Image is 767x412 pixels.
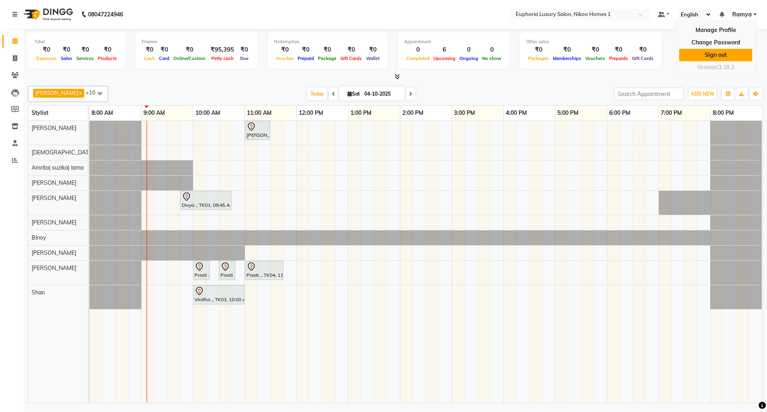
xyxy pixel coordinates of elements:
[274,45,296,54] div: ₹0
[194,286,244,303] div: Vinitha ., TK03, 10:00 AM-11:00 AM, EP-Artistic Cut - Creative Stylist
[74,45,96,54] div: ₹0
[274,38,382,45] div: Redemption
[207,45,237,54] div: ₹95,395
[32,109,48,116] span: Stylist
[679,49,752,61] a: Sign out
[59,56,74,61] span: Sales
[630,45,656,54] div: ₹0
[607,107,632,119] a: 6:00 PM
[679,36,752,49] a: Change Password
[346,91,362,97] span: Sat
[34,38,119,45] div: Total
[630,56,656,61] span: Gift Cards
[59,45,74,54] div: ₹0
[480,45,503,54] div: 0
[316,45,338,54] div: ₹0
[431,56,457,61] span: Upcoming
[679,24,752,36] a: Manage Profile
[457,45,480,54] div: 0
[32,124,76,132] span: [PERSON_NAME]
[296,56,316,61] span: Prepaid
[404,45,431,54] div: 0
[36,90,78,96] span: [PERSON_NAME]
[220,262,234,279] div: Preeti ., TK04, 10:30 AM-10:50 AM, EP-Conditioning (Wella)
[607,56,630,61] span: Prepaids
[142,38,251,45] div: Finance
[691,91,714,97] span: ADD NEW
[274,56,296,61] span: Voucher
[348,107,374,119] a: 1:00 PM
[171,45,207,54] div: ₹0
[88,3,123,26] b: 08047224946
[526,45,551,54] div: ₹0
[157,56,171,61] span: Card
[194,262,209,279] div: Preeti ., TK04, 10:00 AM-10:20 AM, EP-Shampoo (Wella)
[74,56,96,61] span: Services
[480,56,503,61] span: No show
[86,89,101,96] span: +10
[246,122,269,139] div: [PERSON_NAME] ., TK02, 11:00 AM-11:30 AM, EP-[PERSON_NAME] Trim/Design MEN
[32,149,94,156] span: [DEMOGRAPHIC_DATA]
[32,249,76,256] span: [PERSON_NAME]
[607,45,630,54] div: ₹0
[364,56,382,61] span: Wallet
[171,56,207,61] span: Online/Custom
[551,56,583,61] span: Memberships
[32,194,76,202] span: [PERSON_NAME]
[614,88,684,100] input: Search Appointment
[32,264,76,272] span: [PERSON_NAME]
[338,56,364,61] span: Gift Cards
[457,56,480,61] span: Ongoing
[34,56,59,61] span: Expenses
[583,56,607,61] span: Vouchers
[78,90,82,96] a: x
[296,45,316,54] div: ₹0
[157,45,171,54] div: ₹0
[89,107,115,119] a: 8:00 AM
[32,289,45,296] span: Shan
[452,107,477,119] a: 3:00 PM
[689,88,716,100] button: ADD NEW
[246,262,282,279] div: Preeti ., TK04, 11:00 AM-11:45 AM, EP-Bouncy Curls/Special Finger Curls (No wash) S
[526,56,551,61] span: Packages
[32,164,83,171] span: Amrita( suzika) lama
[297,107,325,119] a: 12:00 PM
[400,107,425,119] a: 2:00 PM
[362,88,402,100] input: 2025-10-04
[307,88,327,100] span: Today
[583,45,607,54] div: ₹0
[96,56,119,61] span: Products
[209,56,236,61] span: Petty cash
[34,45,59,54] div: ₹0
[141,107,167,119] a: 9:00 AM
[711,107,736,119] a: 8:00 PM
[732,10,752,19] span: Ramya
[526,38,656,45] div: Other sales
[237,45,251,54] div: ₹0
[245,107,274,119] a: 11:00 AM
[181,192,230,209] div: Divya ., TK01, 09:45 AM-10:45 AM, EP-Full Bikini Intimate
[193,107,222,119] a: 10:00 AM
[431,45,457,54] div: 6
[364,45,382,54] div: ₹0
[504,107,529,119] a: 4:00 PM
[551,45,583,54] div: ₹0
[32,179,76,186] span: [PERSON_NAME]
[142,56,157,61] span: Cash
[32,219,76,226] span: [PERSON_NAME]
[238,56,250,61] span: Due
[659,107,684,119] a: 7:00 PM
[32,234,46,241] span: Binoy
[20,3,75,26] img: logo
[316,56,338,61] span: Package
[555,107,580,119] a: 5:00 PM
[404,38,503,45] div: Appointment
[338,45,364,54] div: ₹0
[679,62,752,73] div: Version:3.18.2
[404,56,431,61] span: Completed
[96,45,119,54] div: ₹0
[142,45,157,54] div: ₹0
